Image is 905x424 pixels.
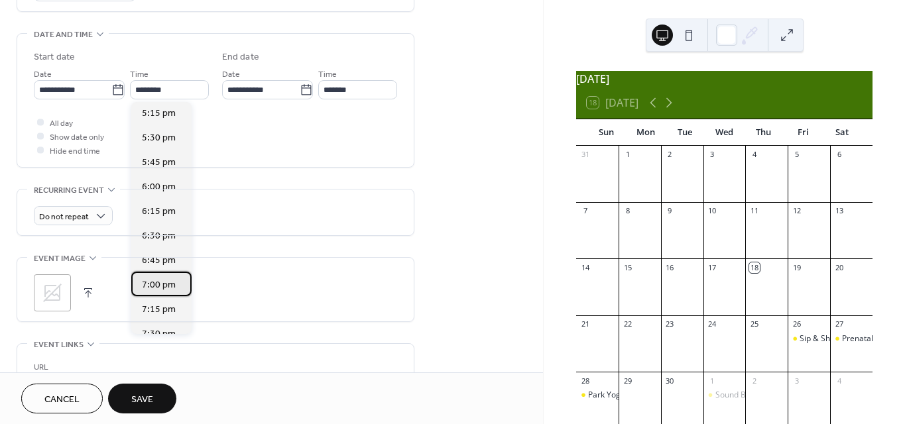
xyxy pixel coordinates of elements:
[707,376,717,386] div: 1
[792,206,802,216] div: 12
[576,390,619,401] div: Park Yoga
[834,150,844,160] div: 6
[834,262,844,272] div: 20
[665,150,675,160] div: 2
[834,376,844,386] div: 4
[131,393,153,407] span: Save
[707,206,717,216] div: 10
[576,71,873,87] div: [DATE]
[50,131,104,144] span: Show date only
[318,68,337,81] span: Time
[666,119,705,146] div: Tue
[665,262,675,272] div: 16
[623,376,633,386] div: 29
[580,262,590,272] div: 14
[665,319,675,329] div: 23
[749,319,759,329] div: 25
[222,50,259,64] div: End date
[705,119,744,146] div: Wed
[34,252,86,266] span: Event image
[800,333,839,344] div: Sip & Shop
[665,376,675,386] div: 30
[623,319,633,329] div: 22
[792,262,802,272] div: 19
[50,144,100,158] span: Hide end time
[623,150,633,160] div: 1
[749,150,759,160] div: 4
[580,206,590,216] div: 7
[222,68,240,81] span: Date
[834,319,844,329] div: 27
[792,319,802,329] div: 26
[834,206,844,216] div: 13
[34,338,84,352] span: Event links
[707,262,717,272] div: 17
[749,376,759,386] div: 2
[783,119,822,146] div: Fri
[44,393,80,407] span: Cancel
[744,119,783,146] div: Thu
[788,333,830,344] div: Sip & Shop
[34,50,75,64] div: Start date
[34,68,52,81] span: Date
[792,376,802,386] div: 3
[34,274,71,311] div: ;
[580,319,590,329] div: 21
[665,206,675,216] div: 9
[623,262,633,272] div: 15
[21,384,103,413] button: Cancel
[108,384,176,413] button: Save
[626,119,665,146] div: Mon
[39,209,89,225] span: Do not repeat
[703,390,746,401] div: Sound Bath
[823,119,862,146] div: Sat
[792,150,802,160] div: 5
[842,333,894,344] div: Prenatal Yoga
[130,68,149,81] span: Time
[830,333,873,344] div: Prenatal Yoga
[580,150,590,160] div: 31
[588,390,625,401] div: Park Yoga
[623,206,633,216] div: 8
[715,390,758,401] div: Sound Bath
[580,376,590,386] div: 28
[50,117,73,131] span: All day
[707,319,717,329] div: 24
[707,150,717,160] div: 3
[34,184,104,197] span: Recurring event
[749,206,759,216] div: 11
[34,28,93,42] span: Date and time
[749,262,759,272] div: 18
[34,360,394,374] div: URL
[587,119,626,146] div: Sun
